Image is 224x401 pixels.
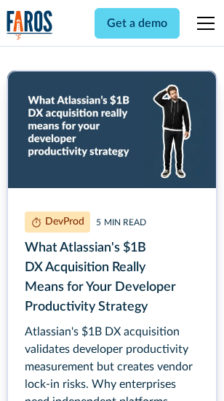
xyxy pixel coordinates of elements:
img: Logo of the analytics and reporting company Faros. [7,10,53,40]
a: home [7,10,53,40]
a: Get a demo [95,8,180,39]
div: menu [188,6,217,41]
